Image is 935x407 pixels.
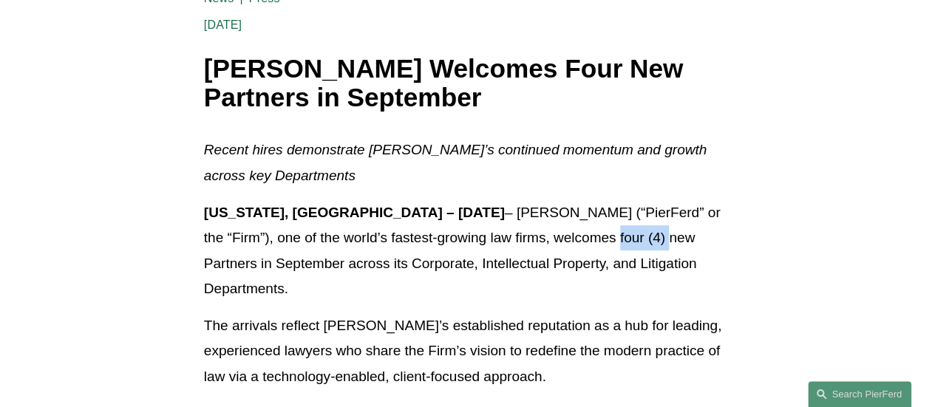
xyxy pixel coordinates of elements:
[204,205,505,220] strong: [US_STATE], [GEOGRAPHIC_DATA] – [DATE]
[204,55,731,112] h1: [PERSON_NAME] Welcomes Four New Partners in September
[204,142,711,182] em: Recent hires demonstrate [PERSON_NAME]’s continued momentum and growth across key Departments
[808,381,911,407] a: Search this site
[204,313,731,389] p: The arrivals reflect [PERSON_NAME]’s established reputation as a hub for leading, experienced law...
[204,18,242,31] span: [DATE]
[204,200,731,301] p: – [PERSON_NAME] (“PierFerd” or the “Firm”), one of the world’s fastest-growing law firms, welcome...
